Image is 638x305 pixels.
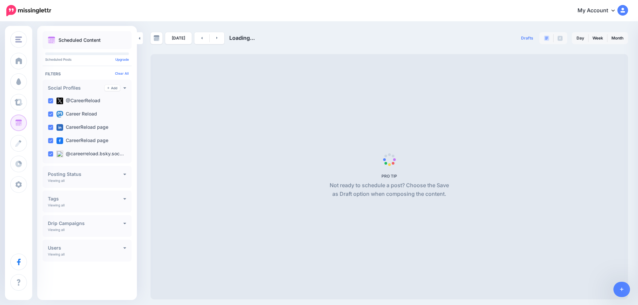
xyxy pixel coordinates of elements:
label: CareerReload page [56,137,108,144]
a: Week [588,33,607,43]
a: Clear All [115,71,129,75]
img: paragraph-boxed.png [544,36,549,41]
p: Viewing all [48,179,64,183]
span: Drafts [521,36,533,40]
h4: Social Profiles [48,86,105,90]
a: Add [105,85,120,91]
a: Drafts [517,32,537,44]
h4: Filters [45,71,129,76]
span: Loading... [229,35,255,41]
h4: Tags [48,196,123,201]
label: @careerreload.bsky.soc… [56,151,124,157]
img: facebook-grey-square.png [558,36,563,41]
p: Viewing all [48,228,64,232]
h5: PRO TIP [327,174,452,179]
p: Scheduled Content [58,38,101,42]
img: Missinglettr [6,5,51,16]
img: bluesky-square.png [56,151,63,157]
label: @CareerReload [56,98,100,104]
img: twitter-square.png [56,98,63,104]
a: Upgrade [115,57,129,61]
img: menu.png [15,37,22,42]
img: calendar.png [48,37,55,44]
p: Viewing all [48,203,64,207]
h4: Users [48,246,123,250]
a: [DATE] [165,32,192,44]
img: facebook-square.png [56,137,63,144]
a: Month [607,33,627,43]
p: Not ready to schedule a post? Choose the Save as Draft option when composing the content. [327,181,452,198]
label: Career Reload [56,111,97,117]
a: My Account [571,3,628,19]
h4: Posting Status [48,172,123,177]
a: Day [573,33,588,43]
label: CareerReload page [56,124,108,131]
h4: Drip Campaigns [48,221,123,226]
img: calendar-grey-darker.png [154,35,159,41]
p: Scheduled Posts [45,58,129,61]
img: linkedin-square.png [56,124,63,131]
p: Viewing all [48,252,64,256]
img: mastodon-square.png [56,111,63,117]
